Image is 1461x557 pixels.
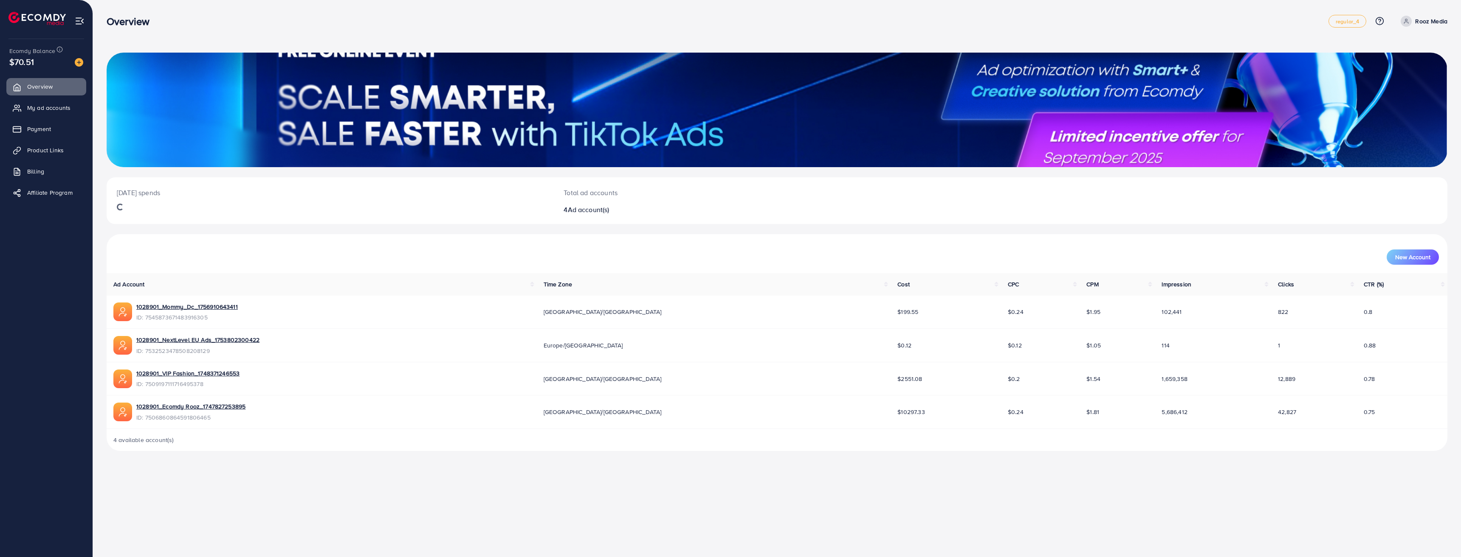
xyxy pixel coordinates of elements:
a: Product Links [6,142,86,159]
img: logo [8,12,66,25]
span: $1.95 [1086,308,1100,316]
button: New Account [1387,249,1439,265]
span: Overview [27,82,53,91]
img: ic-ads-acc.e4c84228.svg [113,369,132,388]
span: Ad account(s) [568,205,609,214]
span: Billing [27,167,44,176]
span: ID: 7506860864591806465 [136,413,245,422]
span: ID: 7532523478508208129 [136,347,259,355]
span: Time Zone [544,280,572,288]
img: ic-ads-acc.e4c84228.svg [113,336,132,355]
span: $1.05 [1086,341,1101,350]
span: 0.78 [1364,375,1375,383]
span: ID: 7545873671483916305 [136,313,238,322]
img: ic-ads-acc.e4c84228.svg [113,302,132,321]
span: ID: 7509197111716495378 [136,380,240,388]
span: 42,827 [1278,408,1296,416]
span: Ecomdy Balance [9,47,55,55]
span: $0.12 [897,341,911,350]
span: Europe/[GEOGRAPHIC_DATA] [544,341,623,350]
span: Payment [27,125,51,133]
span: Impression [1162,280,1191,288]
a: 1028901_Ecomdy Rooz_1747827253895 [136,402,245,411]
span: regular_4 [1336,19,1359,24]
span: CTR (%) [1364,280,1384,288]
span: $0.12 [1008,341,1022,350]
span: 5,686,412 [1162,408,1187,416]
a: Rooz Media [1397,16,1447,27]
h3: Overview [107,15,156,28]
span: $0.24 [1008,408,1024,416]
span: 1 [1278,341,1280,350]
span: Product Links [27,146,64,154]
span: $2551.08 [897,375,922,383]
span: [GEOGRAPHIC_DATA]/[GEOGRAPHIC_DATA] [544,308,662,316]
span: 822 [1278,308,1288,316]
span: 1,659,358 [1162,375,1187,383]
a: Overview [6,78,86,95]
span: 0.75 [1364,408,1375,416]
span: 102,441 [1162,308,1182,316]
span: $70.51 [9,56,34,68]
span: $0.2 [1008,375,1020,383]
span: Clicks [1278,280,1294,288]
span: $10297.33 [897,408,925,416]
span: CPC [1008,280,1019,288]
span: $1.54 [1086,375,1100,383]
h2: 4 [564,206,878,214]
img: menu [75,16,85,26]
a: 1028901_Mommy_Dc_1756910643411 [136,302,238,311]
span: New Account [1395,254,1430,260]
span: Ad Account [113,280,145,288]
span: My ad accounts [27,104,71,112]
p: Total ad accounts [564,188,878,198]
p: Rooz Media [1415,16,1447,26]
a: Billing [6,163,86,180]
span: $1.81 [1086,408,1099,416]
a: 1028901_NextLevel EU Ads_1753802300422 [136,336,259,344]
span: 0.88 [1364,341,1376,350]
a: Payment [6,120,86,137]
span: 0.8 [1364,308,1372,316]
a: Affiliate Program [6,184,86,201]
img: image [75,58,83,67]
span: [GEOGRAPHIC_DATA]/[GEOGRAPHIC_DATA] [544,408,662,416]
a: My ad accounts [6,99,86,116]
a: 1028901_VIP Fashion_1748371246553 [136,369,240,378]
img: ic-ads-acc.e4c84228.svg [113,403,132,421]
span: Affiliate Program [27,188,73,197]
span: CPM [1086,280,1098,288]
span: 4 available account(s) [113,436,174,444]
a: regular_4 [1328,15,1366,28]
span: Cost [897,280,910,288]
span: 12,889 [1278,375,1295,383]
p: [DATE] spends [117,188,543,198]
span: 114 [1162,341,1169,350]
span: $199.55 [897,308,918,316]
span: $0.24 [1008,308,1024,316]
span: [GEOGRAPHIC_DATA]/[GEOGRAPHIC_DATA] [544,375,662,383]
